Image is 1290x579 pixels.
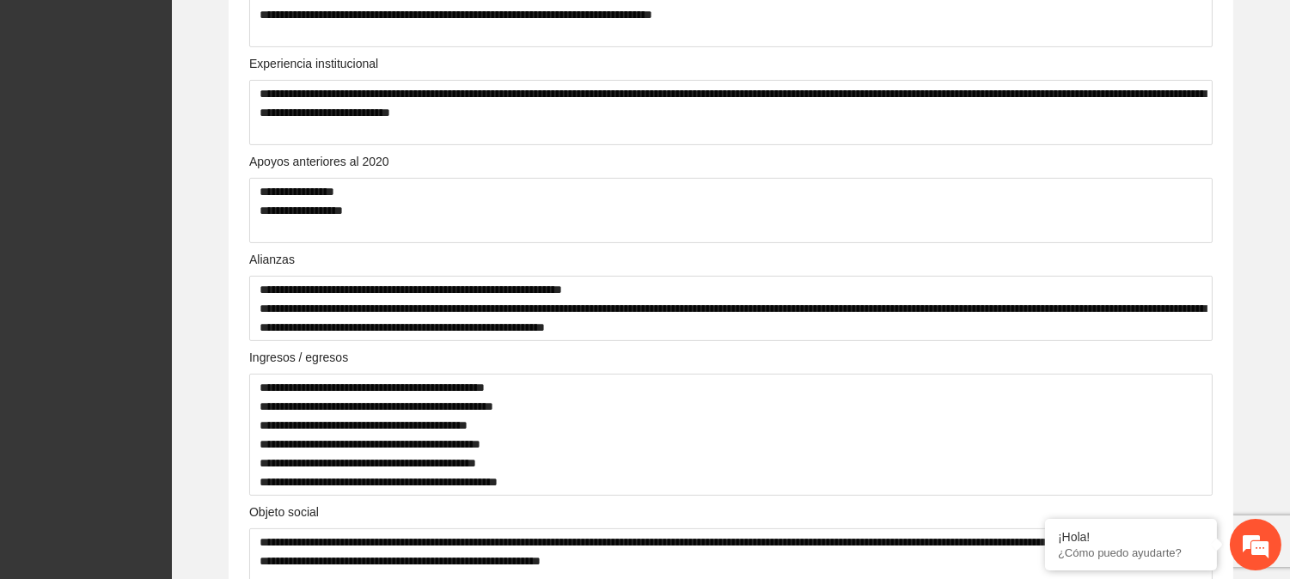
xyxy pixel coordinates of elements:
p: ¿Cómo puedo ayudarte? [1058,546,1204,559]
textarea: Escriba su mensaje y pulse “Intro” [9,392,327,452]
label: Experiencia institucional [249,54,378,73]
label: Apoyos anteriores al 2020 [249,152,389,171]
label: Alianzas [249,250,295,269]
div: Minimizar ventana de chat en vivo [282,9,323,50]
label: Objeto social [249,503,319,521]
div: Chatee con nosotros ahora [89,88,289,110]
div: ¡Hola! [1058,530,1204,544]
label: Ingresos / egresos [249,348,348,367]
span: Estamos en línea. [100,191,237,364]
